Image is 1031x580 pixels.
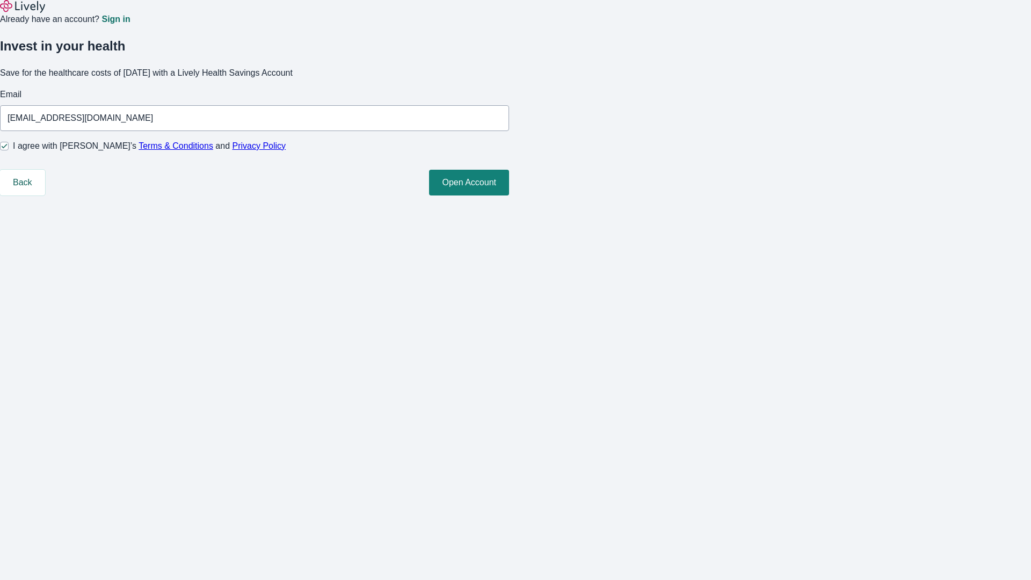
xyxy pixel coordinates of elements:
a: Sign in [101,15,130,24]
a: Terms & Conditions [139,141,213,150]
span: I agree with [PERSON_NAME]’s and [13,140,286,153]
button: Open Account [429,170,509,195]
a: Privacy Policy [233,141,286,150]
